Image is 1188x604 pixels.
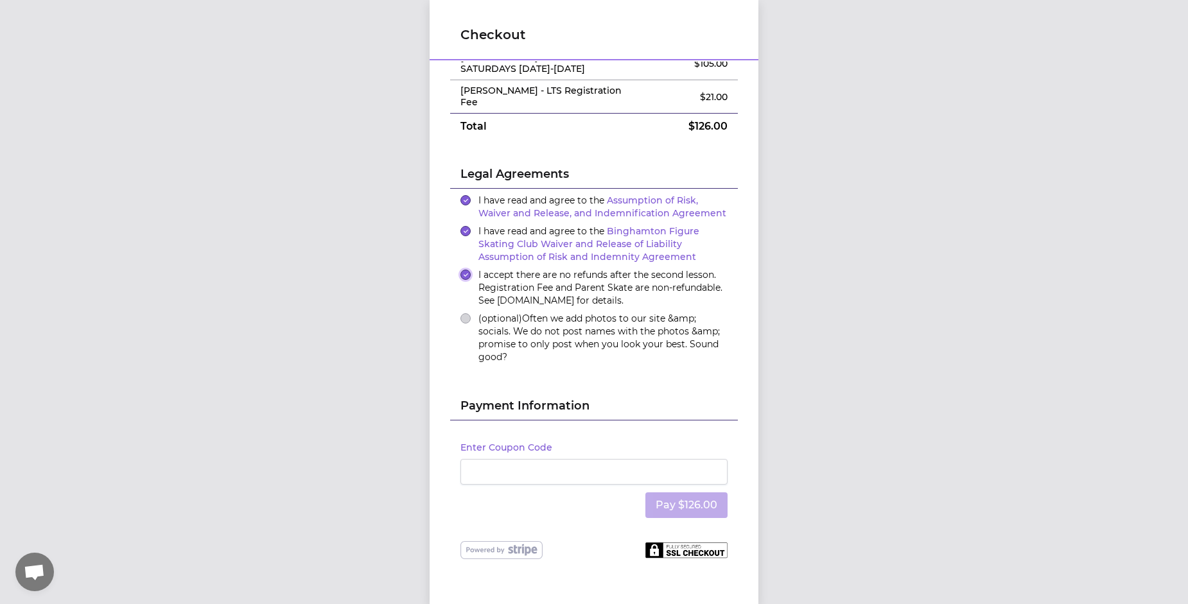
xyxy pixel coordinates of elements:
[460,397,728,420] h2: Payment Information
[652,91,728,103] p: $ 21.00
[645,542,728,558] img: Fully secured SSL checkout
[652,57,728,70] p: $ 105.00
[645,492,728,518] button: Pay $126.00
[460,26,728,44] h1: Checkout
[478,268,728,307] label: I accept there are no refunds after the second lesson. Registration Fee and Parent Skate are non-...
[478,312,728,363] label: Often we add photos to our site &amp; socials. We do not post names with the photos &amp; promise...
[450,114,642,140] td: Total
[460,441,552,454] button: Enter Coupon Code
[478,313,522,324] span: (optional)
[460,85,632,108] p: [PERSON_NAME] - LTS Registration Fee
[652,119,728,134] p: $ 126.00
[478,194,726,219] span: I have read and agree to the
[478,225,699,263] span: I have read and agree to the
[469,465,719,478] iframe: Secure card payment input frame
[15,553,54,591] div: Open chat
[478,225,699,263] a: Binghamton Figure Skating Club Waiver and Release of Liability Assumption of Risk and Indemnity A...
[460,165,728,188] h2: Legal Agreements
[460,52,632,74] p: [PERSON_NAME] - Session 2 SATURDAYS [DATE]-[DATE]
